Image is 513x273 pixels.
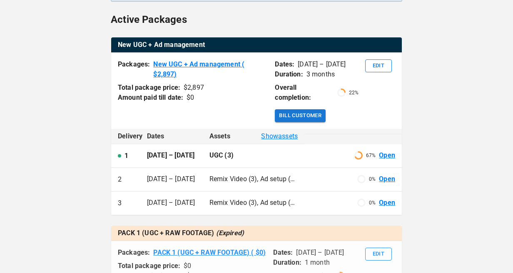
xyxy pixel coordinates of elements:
[111,12,187,27] h6: Active Packages
[140,192,203,215] td: [DATE] – [DATE]
[209,198,298,208] p: Remix Video (3), Ad setup (4), Ad campaign optimisation (2)
[118,59,150,79] p: Packages:
[209,131,298,141] div: Assets
[369,175,376,183] p: 0 %
[305,258,330,268] p: 1 month
[118,198,122,208] p: 3
[153,248,266,258] a: PACK 1 (UGC + RAW FOOTAGE) ( $0)
[153,59,268,79] a: New UGC + Ad management ( $2,897)
[275,59,294,69] p: Dates:
[379,198,395,208] a: Open
[216,229,244,237] span: (Expired)
[125,151,128,161] p: 1
[379,151,395,160] a: Open
[140,129,203,144] th: Dates
[111,37,402,53] table: active packages table
[111,37,402,53] th: New UGC + Ad management
[275,69,303,79] p: Duration:
[140,168,203,192] td: [DATE] – [DATE]
[118,261,180,271] p: Total package price:
[118,175,122,184] p: 2
[111,226,402,241] th: PACK 1 (UGC + RAW FOOTAGE)
[369,199,376,207] p: 0 %
[275,83,334,103] p: Overall completion:
[261,131,298,141] span: Show assets
[184,83,204,93] div: $ 2,897
[184,261,191,271] div: $ 0
[365,59,392,72] button: Edit
[298,59,346,69] p: [DATE] – [DATE]
[273,248,293,258] p: Dates:
[275,109,326,122] button: Bill Customer
[187,93,194,103] div: $ 0
[140,144,203,168] td: [DATE] – [DATE]
[306,69,335,79] p: 3 months
[118,248,150,258] p: Packages:
[118,83,180,93] p: Total package price:
[209,151,298,160] p: UGC (3)
[209,175,298,184] p: Remix Video (3), Ad setup (5), Ad campaign optimisation (2)
[379,175,395,184] a: Open
[349,89,359,96] p: 22 %
[111,226,402,241] table: active packages table
[365,248,392,261] button: Edit
[118,93,183,103] p: Amount paid till date:
[296,248,344,258] p: [DATE] – [DATE]
[366,152,376,159] p: 67 %
[111,129,140,144] th: Delivery
[273,258,301,268] p: Duration:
